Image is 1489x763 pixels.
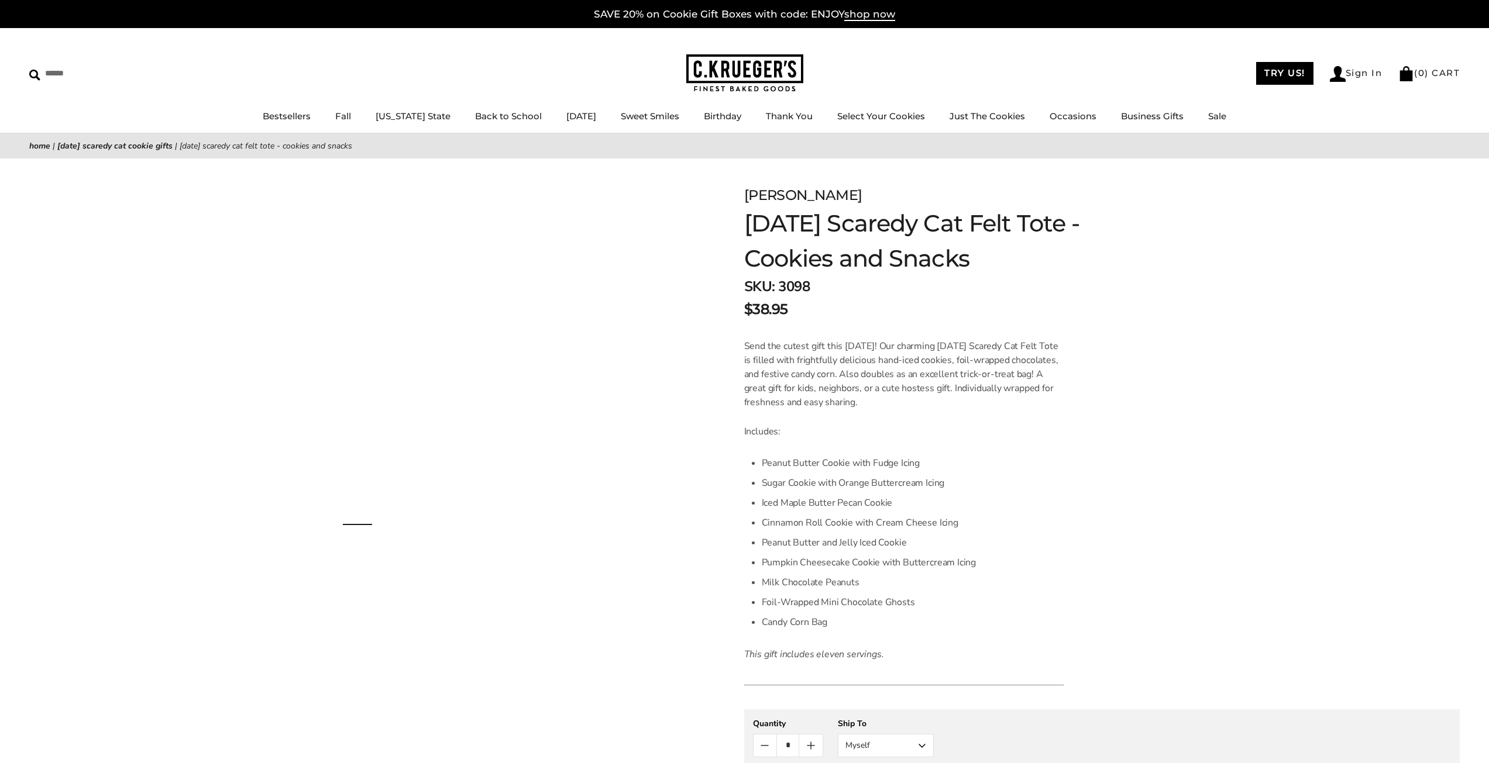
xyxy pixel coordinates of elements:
[762,513,1064,533] li: Cinnamon Roll Cookie with Cream Cheese Icing
[950,111,1025,122] a: Just The Cookies
[799,734,822,757] button: Count plus
[776,734,799,757] input: Quantity
[838,718,934,729] div: Ship To
[744,648,884,661] em: This gift includes eleven servings.
[1256,62,1313,85] a: TRY US!
[744,339,1064,409] p: Send the cutest gift this [DATE]! Our charming [DATE] Scaredy Cat Felt Tote is filled with fright...
[766,111,813,122] a: Thank You
[778,277,810,296] span: 3098
[744,424,1064,439] p: Includes:
[762,453,1064,473] li: Peanut Butter Cookie with Fudge Icing
[475,111,542,122] a: Back to School
[1330,66,1383,82] a: Sign In
[1208,111,1226,122] a: Sale
[762,553,1064,572] li: Pumpkin Cheesecake Cookie with Buttercream Icing
[844,8,895,21] span: shop now
[762,473,1064,493] li: Sugar Cookie with Orange Buttercream Icing
[566,111,596,122] a: [DATE]
[1121,111,1184,122] a: Business Gifts
[686,54,803,92] img: C.KRUEGER'S
[754,734,776,757] button: Count minus
[29,70,40,81] img: Search
[1418,67,1425,78] span: 0
[762,612,1064,632] li: Candy Corn Bag
[744,206,1117,276] h1: [DATE] Scaredy Cat Felt Tote - Cookies and Snacks
[762,572,1064,592] li: Milk Chocolate Peanuts
[744,185,1117,206] div: [PERSON_NAME]
[762,592,1064,612] li: Foil-Wrapped Mini Chocolate Ghosts
[744,299,788,320] span: $38.95
[180,140,352,151] span: [DATE] Scaredy Cat Felt Tote - Cookies and Snacks
[621,111,679,122] a: Sweet Smiles
[29,140,50,151] a: Home
[762,533,1064,553] li: Peanut Butter and Jelly Iced Cookie
[838,734,934,757] button: Myself
[1050,111,1096,122] a: Occasions
[594,8,895,21] a: SAVE 20% on Cookie Gift Boxes with code: ENJOYshop now
[1398,66,1414,81] img: Bag
[175,140,177,151] span: |
[704,111,741,122] a: Birthday
[53,140,55,151] span: |
[1398,67,1460,78] a: (0) CART
[744,277,775,296] strong: SKU:
[29,64,168,82] input: Search
[335,111,351,122] a: Fall
[837,111,925,122] a: Select Your Cookies
[57,140,173,151] a: [DATE] Scaredy Cat Cookie Gifts
[29,139,1460,153] nav: breadcrumbs
[1330,66,1346,82] img: Account
[753,718,823,729] div: Quantity
[263,111,311,122] a: Bestsellers
[762,493,1064,513] li: Iced Maple Butter Pecan Cookie
[376,111,451,122] a: [US_STATE] State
